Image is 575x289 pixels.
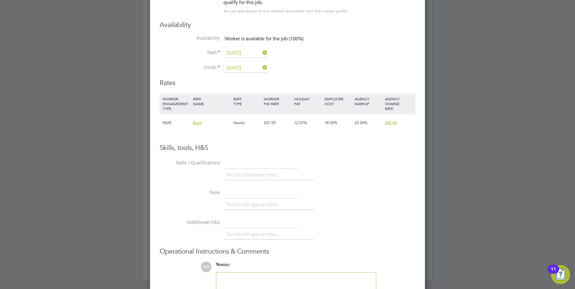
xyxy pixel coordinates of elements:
[551,269,556,277] div: 11
[551,265,570,284] button: Open Resource Center, 11 new notifications
[160,160,220,166] label: Skills / Qualifications
[160,21,415,29] h3: Availability
[226,201,282,209] li: The list will appear here...
[160,65,220,71] label: Finish
[226,230,282,239] li: The list will appear here...
[216,262,223,267] span: You
[294,120,307,125] span: 12.07%
[293,93,323,109] div: HOLIDAY PAY
[262,114,293,132] div: £27.55
[353,93,383,109] div: AGENCY MARKUP
[262,93,293,109] div: WORKER PAY RATE
[385,120,397,125] span: £45.00
[232,114,262,132] div: Hourly
[161,114,192,132] div: PAYE
[192,93,232,109] div: RATE NAME
[160,35,220,41] label: Availability
[193,120,202,125] span: Basic
[201,262,211,272] span: MN
[225,49,267,58] input: Select one
[225,64,267,73] input: Select one
[355,120,367,125] span: 23.00%
[323,93,353,109] div: EMPLOYER COST
[383,93,414,114] div: AGENCY CHARGE RATE
[225,36,303,42] span: Worker is available for the job (100%)
[160,79,415,87] h3: Rates
[216,262,376,272] div: say:
[160,247,415,256] h3: Operational Instructions & Comments
[160,144,415,152] h3: Skills, tools, H&S
[161,93,192,114] div: WORKER ENGAGEMENT TYPE
[223,8,349,15] div: You can edit access to this worker’s documents from their worker profile.
[160,219,220,226] label: Additional H&S
[324,120,337,125] span: 18.50%
[160,190,220,196] label: Tools
[232,93,262,109] div: RATE TYPE
[226,171,282,179] li: The list will appear here...
[160,50,220,56] label: Start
